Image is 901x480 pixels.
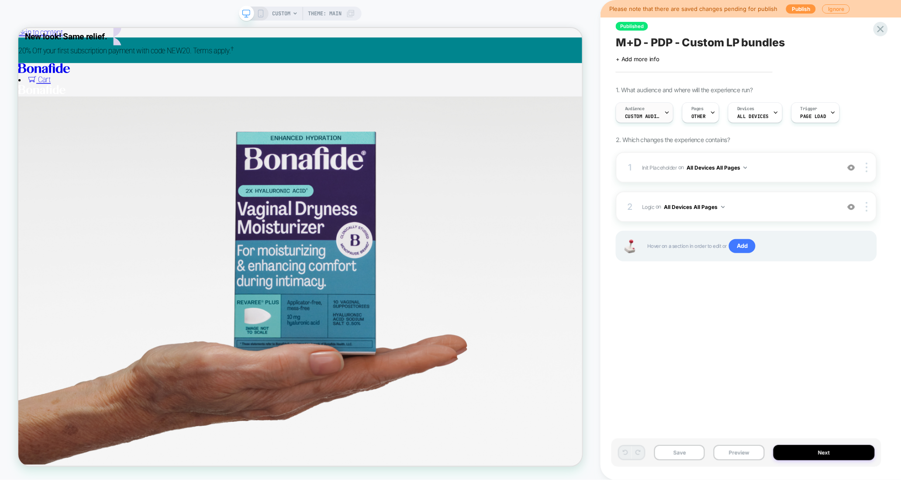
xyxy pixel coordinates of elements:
sup: † [283,23,288,32]
button: Save [654,445,705,460]
span: Init Placeholder [642,164,677,170]
div: 2 [625,199,634,215]
span: Audience [625,106,645,112]
span: Page Load [801,113,826,119]
span: M+D - PDP - Custom LP bundles [616,36,785,49]
button: Publish [786,4,816,14]
span: + Add more info [616,56,659,63]
span: Cart [26,64,43,75]
button: Next [773,445,875,460]
span: Pages [691,106,704,112]
span: 2. Which changes the experience contains? [616,136,730,143]
span: Trigger [801,106,818,112]
span: on [656,202,662,212]
span: 1. What audience and where will the experience run? [616,86,753,94]
span: on [678,163,684,172]
span: CUSTOM [272,7,290,21]
span: ALL DEVICES [737,113,769,119]
span: Published [616,22,648,31]
img: Joystick [621,240,639,253]
button: Ignore [822,4,850,14]
img: close [866,202,868,212]
span: Theme: MAIN [308,7,342,21]
span: OTHER [691,113,706,119]
img: down arrow [744,167,747,169]
span: Add [729,239,756,253]
button: All Devices All Pages [687,162,747,173]
button: All Devices All Pages [664,202,725,212]
img: down arrow [721,206,725,208]
div: 1 [625,160,634,175]
button: Preview [714,445,764,460]
img: crossed eye [848,203,855,211]
span: Logic [642,203,655,210]
img: crossed eye [848,164,855,171]
a: Cart [13,64,43,75]
span: Custom Audience [625,113,660,119]
span: Hover on a section in order to edit or [647,239,867,253]
img: close [866,163,868,172]
span: Devices [737,106,754,112]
